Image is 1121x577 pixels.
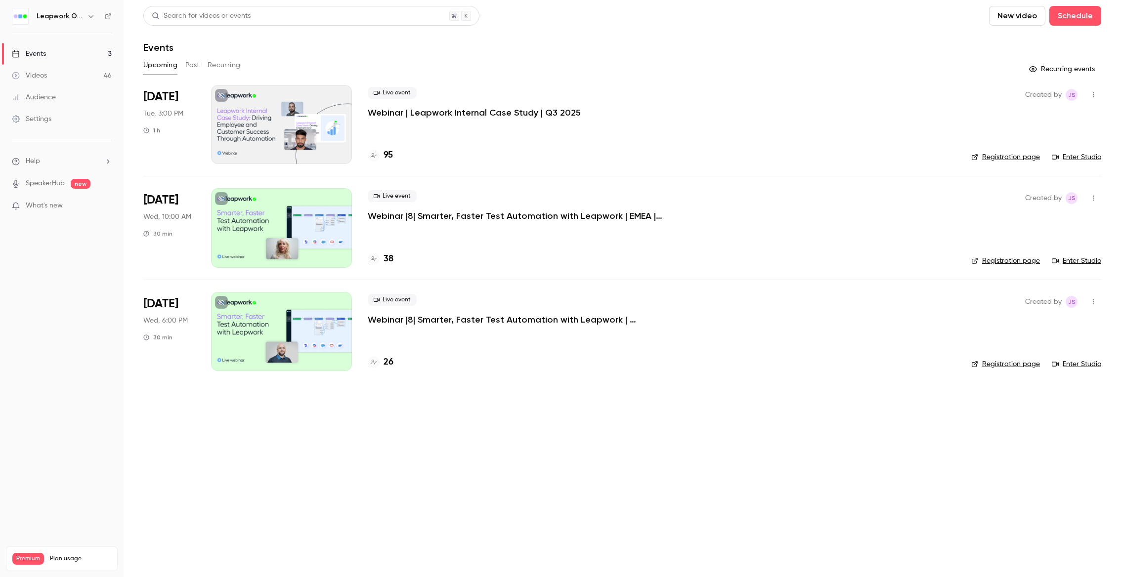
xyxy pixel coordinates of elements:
div: 30 min [143,333,172,341]
span: Help [26,156,40,166]
button: Schedule [1049,6,1101,26]
iframe: Noticeable Trigger [100,202,112,210]
span: [DATE] [143,89,178,105]
span: Created by [1025,89,1062,101]
h6: Leapwork Online Event [37,11,83,21]
span: Created by [1025,296,1062,308]
span: Live event [368,87,417,99]
a: Webinar | Leapwork Internal Case Study | Q3 2025 [368,107,581,119]
span: Live event [368,190,417,202]
a: Enter Studio [1052,359,1101,369]
li: help-dropdown-opener [12,156,112,166]
h1: Events [143,41,173,53]
div: Events [12,49,46,59]
span: JS [1068,192,1076,204]
button: Upcoming [143,57,177,73]
div: Aug 19 Tue, 10:00 AM (America/New York) [143,85,195,164]
button: New video [989,6,1045,26]
div: 30 min [143,230,172,238]
img: Leapwork Online Event [12,8,28,24]
span: [DATE] [143,296,178,312]
span: Wed, 6:00 PM [143,316,188,326]
span: Jaynesh Singh [1066,296,1078,308]
h4: 26 [384,356,393,369]
span: Premium [12,553,44,565]
span: Created by [1025,192,1062,204]
div: Aug 20 Wed, 10:00 AM (Europe/London) [143,188,195,267]
a: Enter Studio [1052,256,1101,266]
div: 1 h [143,126,160,134]
a: Registration page [971,256,1040,266]
a: Registration page [971,359,1040,369]
button: Past [185,57,200,73]
button: Recurring events [1025,61,1101,77]
span: Live event [368,294,417,306]
span: Wed, 10:00 AM [143,212,191,222]
span: JS [1068,296,1076,308]
a: 95 [368,149,393,162]
a: Webinar |8| Smarter, Faster Test Automation with Leapwork | EMEA | Q3 2025 [368,210,664,222]
div: Audience [12,92,56,102]
div: Aug 20 Wed, 1:00 PM (America/New York) [143,292,195,371]
span: JS [1068,89,1076,101]
span: Jaynesh Singh [1066,89,1078,101]
span: What's new [26,201,63,211]
div: Videos [12,71,47,81]
span: Plan usage [50,555,111,563]
a: Registration page [971,152,1040,162]
span: new [71,179,90,189]
h4: 95 [384,149,393,162]
a: Webinar |8| Smarter, Faster Test Automation with Leapwork | [GEOGRAPHIC_DATA] | Q3 2025 [368,314,664,326]
a: SpeakerHub [26,178,65,189]
button: Recurring [208,57,241,73]
div: Settings [12,114,51,124]
span: Jaynesh Singh [1066,192,1078,204]
a: 26 [368,356,393,369]
a: 38 [368,252,393,266]
span: Tue, 3:00 PM [143,109,183,119]
div: Search for videos or events [152,11,251,21]
a: Enter Studio [1052,152,1101,162]
h4: 38 [384,252,393,266]
span: [DATE] [143,192,178,208]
